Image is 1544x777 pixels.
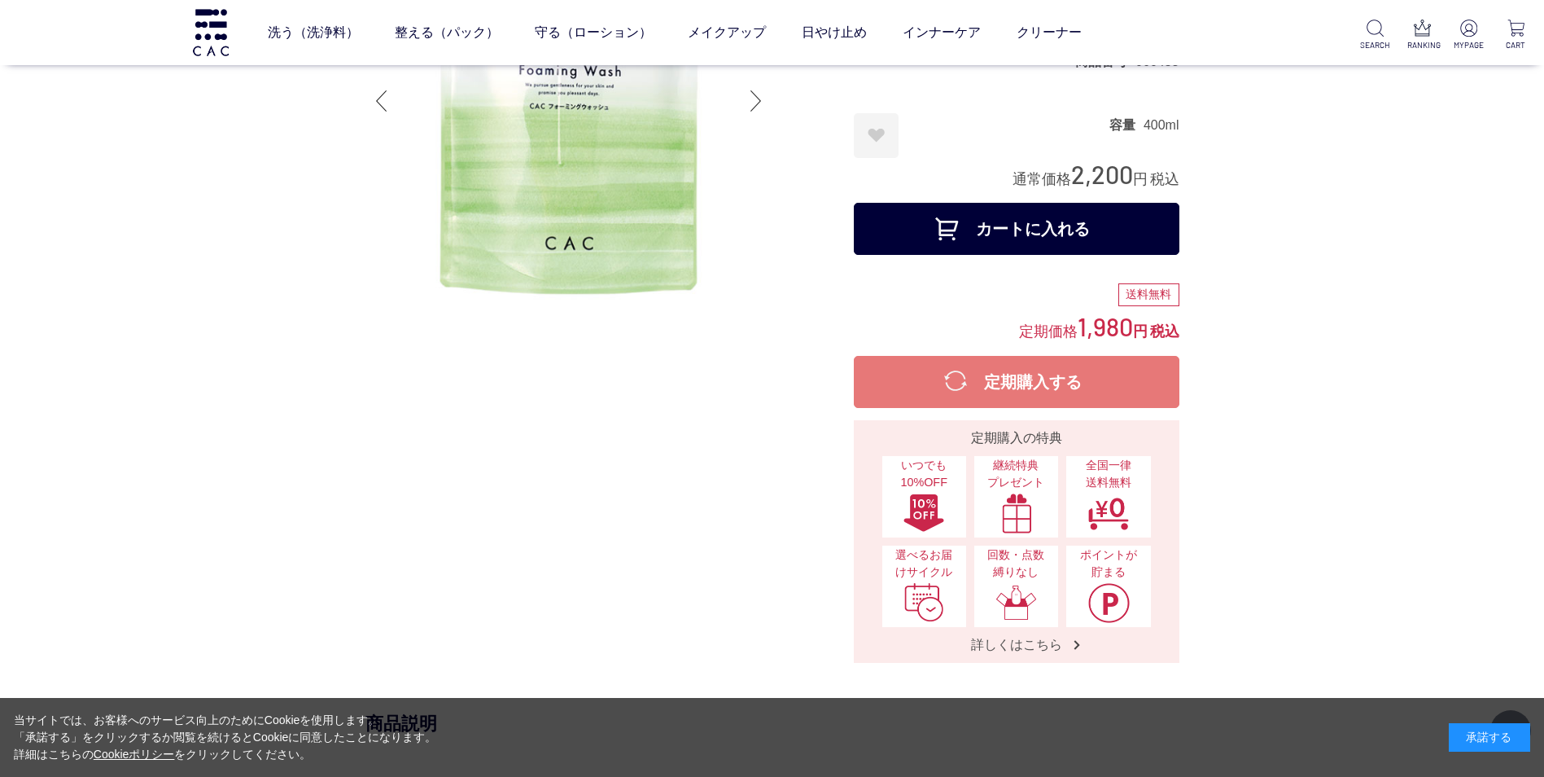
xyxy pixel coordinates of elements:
img: 回数・点数縛りなし [995,582,1038,623]
p: SEARCH [1360,39,1390,51]
img: いつでも10%OFF [903,493,945,533]
button: 定期購入する [854,356,1179,408]
dt: 容量 [1109,116,1144,134]
span: 選べるお届けサイクル [890,547,958,582]
dd: 400ml [1144,116,1179,134]
p: RANKING [1407,39,1437,51]
img: 選べるお届けサイクル [903,582,945,623]
span: 1,980 [1078,311,1133,341]
img: ポイントが貯まる [1087,582,1130,623]
div: 送料無料 [1118,283,1179,306]
span: 税込 [1150,171,1179,187]
span: 2,200 [1071,159,1133,189]
span: 全国一律 送料無料 [1074,457,1142,492]
p: MYPAGE [1454,39,1484,51]
a: CART [1501,20,1531,51]
span: 詳しくはこちら [955,636,1078,653]
span: 継続特典 プレゼント [982,457,1050,492]
a: 洗う（洗浄料） [268,10,359,55]
span: ポイントが貯まる [1074,547,1142,582]
a: RANKING [1407,20,1437,51]
span: 税込 [1150,323,1179,340]
img: 全国一律送料無料 [1087,493,1130,533]
a: 整える（パック） [395,10,499,55]
div: 定期購入の特典 [860,428,1173,448]
span: いつでも10%OFF [890,457,958,492]
a: MYPAGE [1454,20,1484,51]
a: 守る（ローション） [535,10,652,55]
a: インナーケア [903,10,981,55]
span: 回数・点数縛りなし [982,547,1050,582]
a: 定期購入の特典 いつでも10%OFFいつでも10%OFF 継続特典プレゼント継続特典プレゼント 全国一律送料無料全国一律送料無料 選べるお届けサイクル選べるお届けサイクル 回数・点数縛りなし回数... [854,420,1179,663]
button: カートに入れる [854,203,1179,255]
img: 継続特典プレゼント [995,493,1038,533]
a: お気に入りに登録する [854,113,899,158]
span: 通常価格 [1013,171,1071,187]
a: Cookieポリシー [94,748,175,761]
p: CART [1501,39,1531,51]
img: logo [190,9,231,55]
a: SEARCH [1360,20,1390,51]
a: クリーナー [1017,10,1082,55]
span: 定期価格 [1019,322,1078,340]
a: 日やけ止め [802,10,867,55]
span: 円 [1133,323,1148,340]
div: 承諾する [1449,723,1530,752]
span: 円 [1133,171,1148,187]
div: 当サイトでは、お客様へのサービス向上のためにCookieを使用します。 「承諾する」をクリックするか閲覧を続けるとCookieに同意したことになります。 詳細はこちらの をクリックしてください。 [14,712,437,763]
a: メイクアップ [688,10,766,55]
